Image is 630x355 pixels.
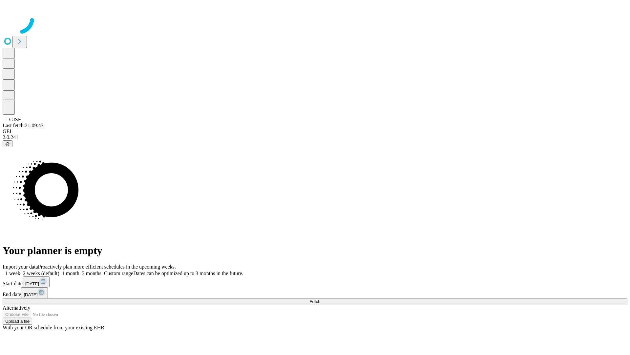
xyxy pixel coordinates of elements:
[3,325,104,330] span: With your OR schedule from your existing EHR
[24,292,37,297] span: [DATE]
[3,298,627,305] button: Fetch
[3,264,38,270] span: Import your data
[3,134,627,140] div: 2.0.241
[82,271,101,276] span: 3 months
[133,271,243,276] span: Dates can be optimized up to 3 months in the future.
[3,305,30,311] span: Alternatively
[3,287,627,298] div: End date
[3,140,12,147] button: @
[3,276,627,287] div: Start date
[5,271,20,276] span: 1 week
[21,287,48,298] button: [DATE]
[25,281,39,286] span: [DATE]
[62,271,79,276] span: 1 month
[104,271,133,276] span: Custom range
[23,276,50,287] button: [DATE]
[309,299,320,304] span: Fetch
[3,129,627,134] div: GEI
[38,264,176,270] span: Proactively plan more efficient schedules in the upcoming weeks.
[5,141,10,146] span: @
[3,245,627,257] h1: Your planner is empty
[9,117,22,122] span: GJSH
[3,318,32,325] button: Upload a file
[23,271,59,276] span: 2 weeks (default)
[3,123,44,128] span: Last fetch: 21:09:43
